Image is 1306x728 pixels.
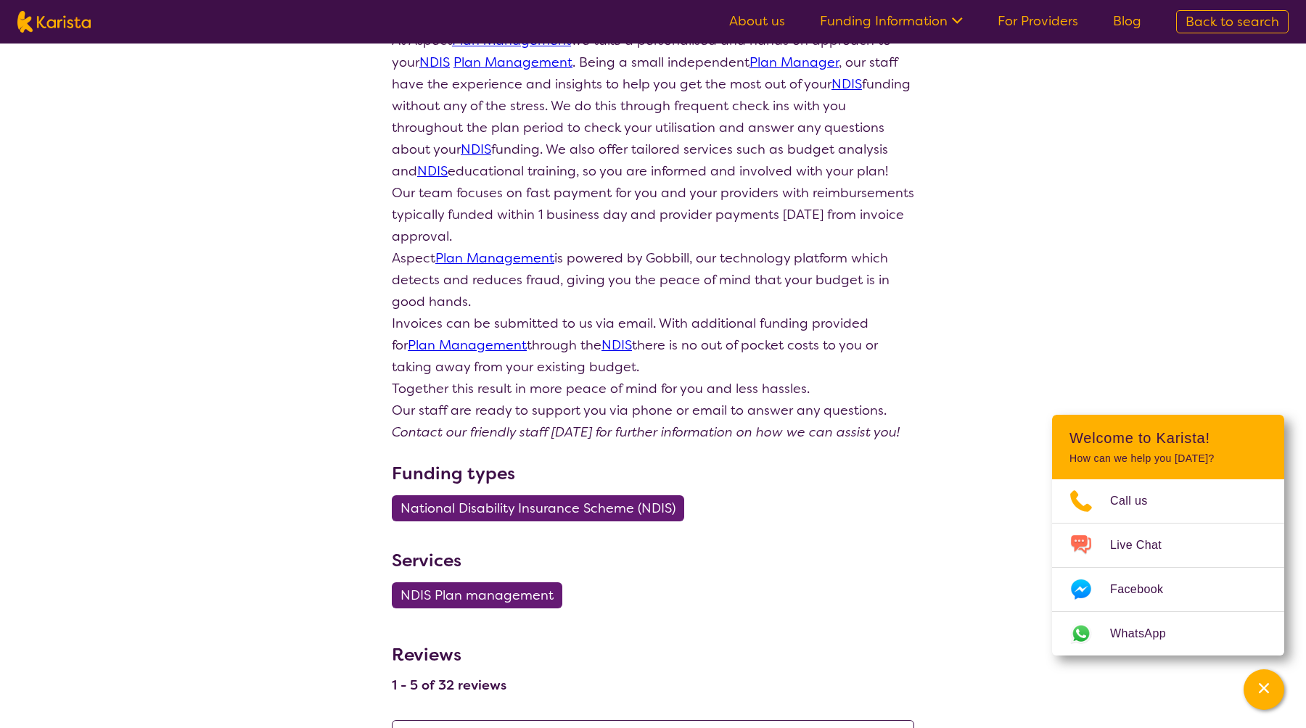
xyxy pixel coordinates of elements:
[1113,12,1141,30] a: Blog
[17,11,91,33] img: Karista logo
[1176,10,1289,33] a: Back to search
[417,162,448,180] a: NDIS
[419,54,450,71] a: NDIS
[401,495,675,521] span: National Disability Insurance Scheme (NDIS)
[392,460,914,487] h3: Funding types
[1186,13,1279,30] span: Back to search
[401,582,554,608] span: NDIS Plan management
[392,587,571,604] a: NDIS Plan management
[1110,534,1179,556] span: Live Chat
[392,500,693,517] a: National Disability Insurance Scheme (NDIS)
[461,141,491,158] a: NDIS
[1052,612,1284,655] a: Web link opens in a new tab.
[392,247,914,313] p: Aspect is powered by Gobbill, our technology platform which detects and reduces fraud, giving you...
[453,54,572,71] a: Plan Management
[392,547,914,574] h3: Services
[1069,429,1267,447] h2: Welcome to Karista!
[1052,479,1284,655] ul: Choose channel
[729,12,785,30] a: About us
[820,12,963,30] a: Funding Information
[1052,415,1284,655] div: Channel Menu
[435,249,554,267] a: Plan Management
[998,12,1078,30] a: For Providers
[392,378,914,400] p: Together this result in more peace of mind for you and less hassles.
[392,423,900,441] em: Contact our friendly staff [DATE] for further information on how we can assist you!
[392,400,914,421] p: Our staff are ready to support you via phone or email to answer any questions.
[392,30,914,182] p: At Aspect we take a personalised and hands on approach to your . Being a small independent , our ...
[408,336,527,354] a: Plan Management
[831,75,862,93] a: NDIS
[1110,490,1165,512] span: Call us
[601,336,632,354] a: NDIS
[749,54,839,71] a: Plan Manager
[1110,623,1183,645] span: WhatsApp
[392,677,506,694] h4: 1 - 5 of 32 reviews
[392,182,914,247] p: Our team focuses on fast payment for you and your providers with reimbursements typically funded ...
[392,313,914,378] p: Invoices can be submitted to us via email. With additional funding provided for through the there...
[1110,579,1180,600] span: Facebook
[1244,669,1284,710] button: Channel Menu
[1069,452,1267,465] p: How can we help you [DATE]?
[392,634,506,668] h3: Reviews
